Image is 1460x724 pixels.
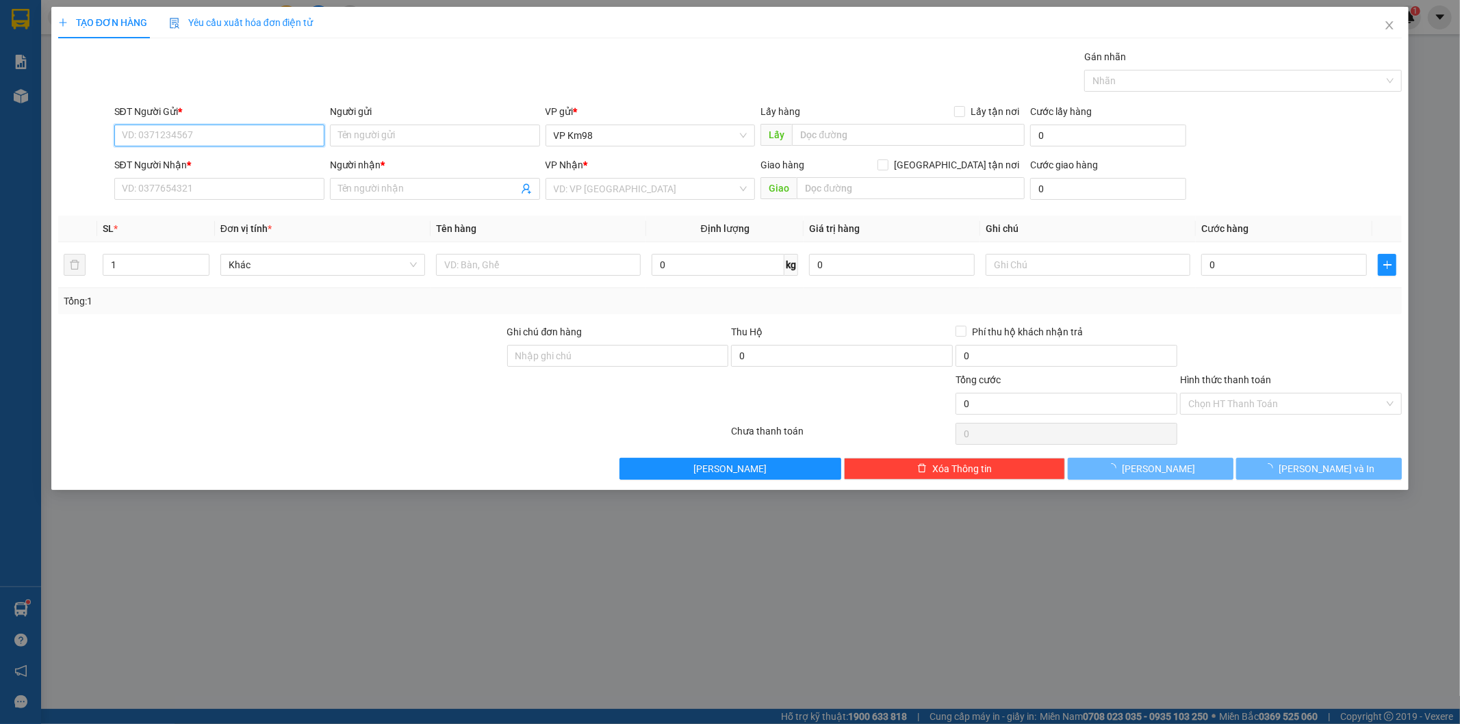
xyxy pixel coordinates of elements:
input: Cước lấy hàng [1030,125,1186,146]
span: [PERSON_NAME] và In [1279,461,1374,476]
span: Tổng cước [956,374,1001,385]
input: Dọc đường [792,124,1025,146]
input: 0 [809,254,975,276]
label: Hình thức thanh toán [1180,374,1271,385]
span: Phí thu hộ khách nhận trả [966,324,1088,339]
span: [PERSON_NAME] [693,461,767,476]
label: Ghi chú đơn hàng [507,326,582,337]
div: VP gửi [546,104,756,119]
span: Lấy hàng [760,106,800,117]
span: Giao hàng [760,159,804,170]
button: plus [1378,254,1396,276]
span: plus [1379,259,1396,270]
label: Cước giao hàng [1030,159,1098,170]
button: deleteXóa Thông tin [844,458,1066,480]
button: Close [1370,7,1409,45]
input: Ghi Chú [986,254,1190,276]
button: [PERSON_NAME] [619,458,841,480]
div: Tổng: 1 [64,294,563,309]
span: plus [58,18,68,27]
span: Tên hàng [436,223,476,234]
input: Cước giao hàng [1030,178,1186,200]
span: VP Km98 [554,125,747,146]
th: Ghi chú [980,216,1196,242]
span: close [1384,20,1395,31]
div: SĐT Người Nhận [114,157,324,172]
span: Cước hàng [1201,223,1248,234]
span: [PERSON_NAME] [1122,461,1195,476]
div: Người nhận [330,157,540,172]
img: icon [169,18,180,29]
span: [GEOGRAPHIC_DATA] tận nơi [888,157,1025,172]
span: Khác [229,255,417,275]
input: Dọc đường [797,177,1025,199]
span: Lấy [760,124,792,146]
div: Người gửi [330,104,540,119]
span: Định lượng [701,223,750,234]
span: loading [1264,463,1279,473]
input: VD: Bàn, Ghế [436,254,641,276]
span: loading [1107,463,1122,473]
span: Yêu cầu xuất hóa đơn điện tử [169,17,313,28]
span: Giao [760,177,797,199]
span: Lấy tận nơi [965,104,1025,119]
span: delete [917,463,927,474]
span: TẠO ĐƠN HÀNG [58,17,147,28]
span: Đơn vị tính [220,223,272,234]
button: [PERSON_NAME] và In [1236,458,1402,480]
span: kg [784,254,798,276]
div: Chưa thanh toán [730,424,955,448]
span: Xóa Thông tin [932,461,992,476]
label: Gán nhãn [1084,51,1126,62]
input: Ghi chú đơn hàng [507,345,729,367]
span: user-add [521,183,532,194]
button: delete [64,254,86,276]
span: Thu Hộ [731,326,763,337]
span: Giá trị hàng [809,223,860,234]
label: Cước lấy hàng [1030,106,1092,117]
button: [PERSON_NAME] [1068,458,1233,480]
span: VP Nhận [546,159,584,170]
span: SL [103,223,114,234]
div: SĐT Người Gửi [114,104,324,119]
